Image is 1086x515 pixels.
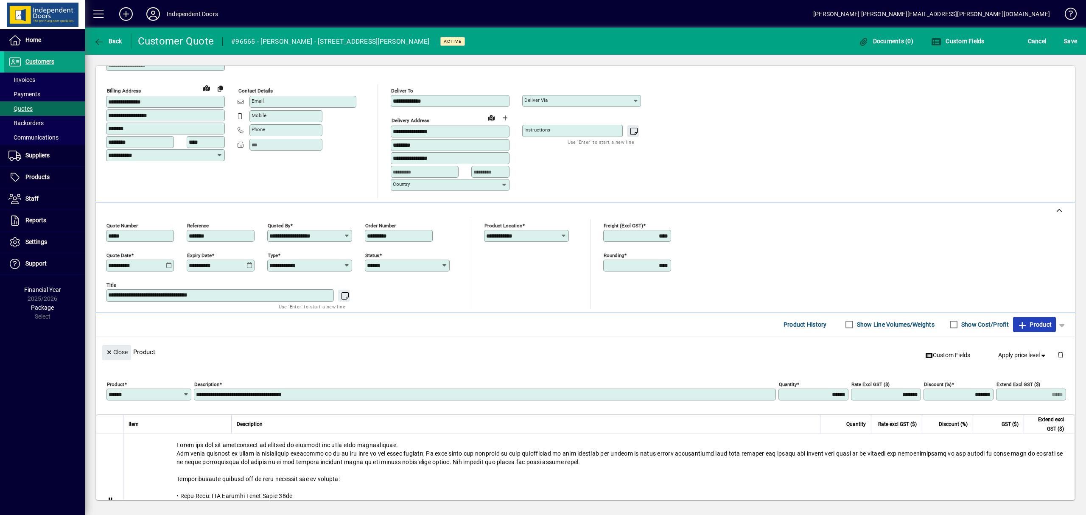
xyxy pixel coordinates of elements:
mat-label: Product location [484,222,522,228]
mat-label: Order number [365,222,396,228]
app-page-header-button: Close [100,348,133,355]
button: Save [1062,34,1079,49]
span: Support [25,260,47,267]
div: #96565 - [PERSON_NAME] - [STREET_ADDRESS][PERSON_NAME] [231,35,430,48]
span: Communications [8,134,59,141]
span: S [1064,38,1067,45]
span: Home [25,36,41,43]
mat-label: Status [365,252,379,258]
a: Suppliers [4,145,85,166]
a: Communications [4,130,85,145]
mat-label: Email [252,98,264,104]
mat-label: Title [106,282,116,288]
mat-label: Country [393,181,410,187]
div: Independent Doors [167,7,218,21]
mat-label: Instructions [524,127,550,133]
div: [PERSON_NAME] [PERSON_NAME][EMAIL_ADDRESS][PERSON_NAME][DOMAIN_NAME] [813,7,1050,21]
mat-label: Description [194,381,219,387]
span: Invoices [8,76,35,83]
mat-label: Quote date [106,252,131,258]
span: Package [31,304,54,311]
a: Support [4,253,85,274]
span: Suppliers [25,152,50,159]
button: Product History [780,317,830,332]
a: Quotes [4,101,85,116]
span: Customers [25,58,54,65]
span: Custom Fields [925,351,970,360]
app-page-header-button: Delete [1050,351,1071,358]
span: Documents (0) [858,38,913,45]
mat-label: Freight (excl GST) [604,222,643,228]
span: Product [1017,318,1052,331]
a: Reports [4,210,85,231]
mat-label: Discount (%) [924,381,952,387]
mat-label: Deliver To [391,88,413,94]
mat-label: Extend excl GST ($) [996,381,1040,387]
span: Quotes [8,105,33,112]
a: Home [4,30,85,51]
a: Knowledge Base [1058,2,1075,29]
a: Staff [4,188,85,210]
button: Copy to Delivery address [213,81,227,95]
mat-hint: Use 'Enter' to start a new line [279,302,345,311]
span: Discount (%) [939,420,968,429]
a: View on map [200,81,213,95]
app-page-header-button: Back [85,34,132,49]
button: Apply price level [995,347,1051,363]
button: Choose address [498,111,512,125]
span: Backorders [8,120,44,126]
mat-label: Phone [252,126,265,132]
span: Products [25,174,50,180]
a: Products [4,167,85,188]
mat-label: Expiry date [187,252,212,258]
mat-label: Quoted by [268,222,290,228]
span: Quantity [846,420,866,429]
span: Apply price level [998,351,1047,360]
span: ave [1064,34,1077,48]
span: Description [237,420,263,429]
mat-label: Rate excl GST ($) [851,381,890,387]
span: Rate excl GST ($) [878,420,917,429]
label: Show Line Volumes/Weights [855,320,935,329]
button: Back [92,34,124,49]
button: Custom Fields [922,347,974,363]
span: Settings [25,238,47,245]
span: Item [129,420,139,429]
span: Reports [25,217,46,224]
a: Settings [4,232,85,253]
label: Show Cost/Profit [960,320,1009,329]
button: Delete [1050,345,1071,365]
button: Documents (0) [856,34,915,49]
div: Customer Quote [138,34,214,48]
div: Product [96,336,1075,367]
span: Close [106,345,128,359]
span: Active [444,39,462,44]
span: Custom Fields [931,38,985,45]
mat-hint: Use 'Enter' to start a new line [568,137,634,147]
a: Backorders [4,116,85,130]
span: Extend excl GST ($) [1029,415,1064,434]
mat-label: Rounding [604,252,624,258]
a: View on map [484,111,498,124]
a: Invoices [4,73,85,87]
mat-label: Product [107,381,124,387]
mat-label: Mobile [252,112,266,118]
button: Product [1013,317,1056,332]
span: Financial Year [24,286,61,293]
span: GST ($) [1002,420,1019,429]
button: Close [102,345,131,360]
mat-label: Quote number [106,222,138,228]
button: Add [112,6,140,22]
mat-label: Deliver via [524,97,548,103]
span: Staff [25,195,39,202]
a: Payments [4,87,85,101]
span: Cancel [1028,34,1047,48]
span: Product History [784,318,827,331]
mat-label: Quantity [779,381,797,387]
span: Back [94,38,122,45]
mat-label: Type [268,252,278,258]
mat-label: Reference [187,222,209,228]
span: Payments [8,91,40,98]
button: Custom Fields [929,34,987,49]
button: Cancel [1026,34,1049,49]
